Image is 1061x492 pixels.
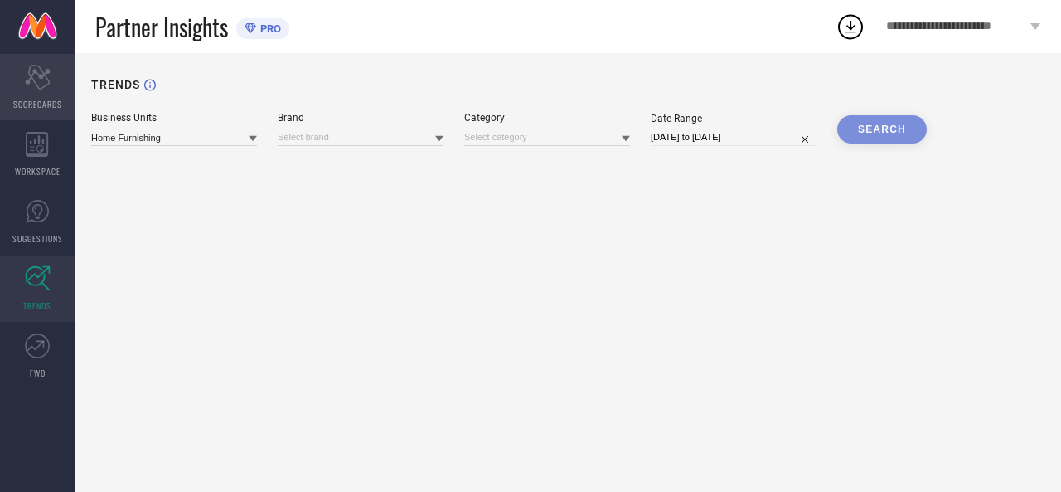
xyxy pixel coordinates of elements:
input: Select category [464,129,630,146]
span: SUGGESTIONS [12,232,63,245]
h1: TRENDS [91,78,140,91]
div: Brand [278,112,443,124]
div: Business Units [91,112,257,124]
div: Date Range [651,113,816,124]
input: Select brand [278,129,443,146]
div: Category [464,112,630,124]
span: FWD [30,367,46,379]
input: Select date range [651,129,816,146]
div: Open download list [836,12,865,41]
span: WORKSPACE [15,165,61,178]
span: PRO [256,22,281,35]
span: SCORECARDS [13,98,62,110]
span: TRENDS [23,300,51,312]
span: Partner Insights [95,10,228,44]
